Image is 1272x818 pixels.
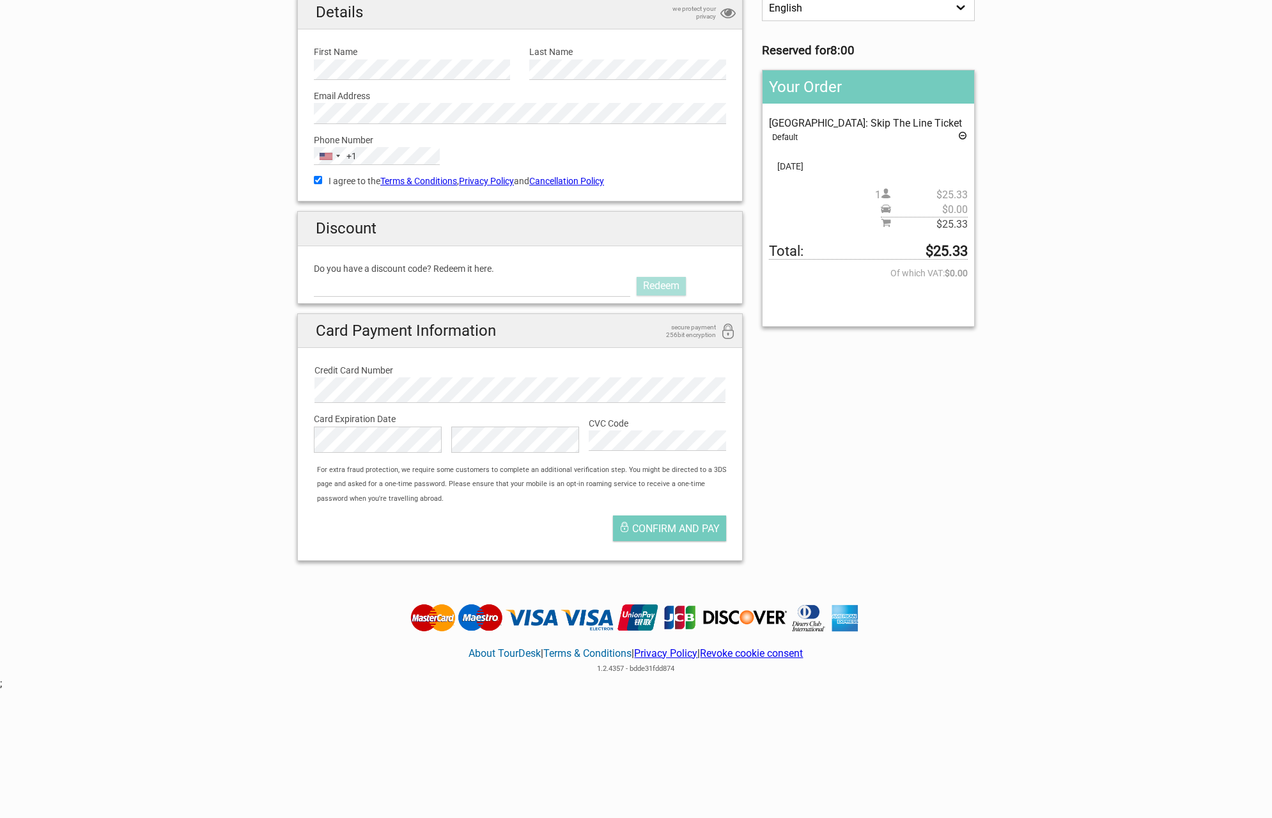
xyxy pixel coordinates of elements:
i: privacy protection [720,5,736,22]
h2: Discount [298,212,742,246]
div: +1 [346,149,357,163]
div: Default [772,130,968,145]
a: Cancellation Policy [529,176,604,186]
span: Subtotal [881,217,968,232]
a: Privacy Policy [459,176,514,186]
span: Pickup price [881,203,968,217]
label: Card Expiration Date [314,412,726,426]
span: 1 person(s) [875,188,968,202]
span: Of which VAT: [769,266,968,280]
label: Credit Card Number [314,363,725,377]
strong: $25.33 [926,244,968,258]
label: Email Address [314,89,726,103]
div: For extra fraud protection, we require some customers to complete an additional verification step... [311,463,742,506]
h2: Card Payment Information [298,314,742,348]
a: Terms & Conditions [380,176,457,186]
label: First Name [314,45,510,59]
span: [GEOGRAPHIC_DATA]: Skip The Line Ticket [769,117,962,129]
img: Tourdesk accepts [407,603,865,633]
a: About TourDesk [469,647,541,659]
h2: Your Order [763,70,974,104]
span: [DATE] [769,159,968,173]
span: secure payment 256bit encryption [652,324,716,339]
a: Privacy Policy [634,647,697,659]
button: Confirm and pay [613,515,726,541]
span: $25.33 [891,188,968,202]
p: We're away right now. Please check back later! [18,22,144,33]
span: Total to be paid [769,244,968,259]
button: Selected country [314,148,357,164]
label: Last Name [529,45,725,59]
span: $0.00 [891,203,968,217]
label: Do you have a discount code? Redeem it here. [314,262,726,276]
i: 256bit encryption [720,324,736,341]
a: Revoke cookie consent [700,647,803,659]
span: we protect your privacy [652,5,716,20]
a: Redeem [637,277,686,295]
span: Confirm and pay [632,523,720,535]
label: CVC Code [589,416,726,430]
strong: 8:00 [830,43,855,58]
label: Phone Number [314,133,726,147]
strong: $0.00 [945,266,968,280]
div: | | | [407,633,865,677]
span: $25.33 [891,217,968,232]
h3: Reserved for [762,43,975,58]
label: I agree to the , and [314,174,726,188]
a: Terms & Conditions [543,647,632,659]
button: Open LiveChat chat widget [147,20,162,35]
span: 1.2.4357 - bdde31fdd874 [597,665,674,673]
